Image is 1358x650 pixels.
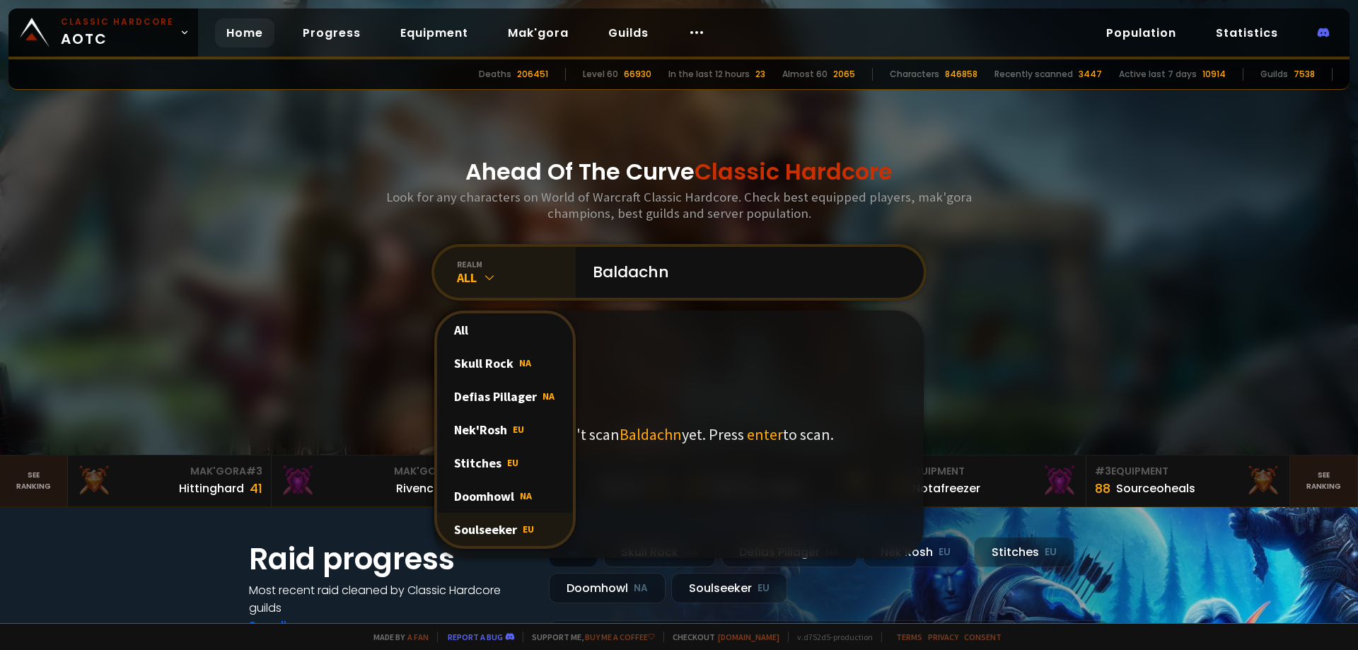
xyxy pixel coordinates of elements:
div: All [457,269,576,286]
span: Support me, [523,632,655,642]
div: Equipment [1095,464,1281,479]
p: We didn't scan yet. Press to scan. [524,424,834,444]
div: All [437,313,573,347]
a: Consent [964,632,1002,642]
div: Skull Rock [437,347,573,380]
div: 66930 [624,68,651,81]
a: Mak'Gora#3Hittinghard41 [68,455,272,506]
a: Equipment [389,18,480,47]
span: AOTC [61,16,174,50]
h1: Ahead Of The Curve [465,155,893,189]
div: 3447 [1079,68,1102,81]
div: Active last 7 days [1119,68,1197,81]
span: # 3 [1095,464,1111,478]
div: Mak'Gora [76,464,262,479]
div: Soulseeker [437,513,573,546]
small: EU [939,545,951,559]
span: EU [523,523,534,535]
div: 23 [755,68,765,81]
span: Checkout [663,632,779,642]
a: Buy me a coffee [585,632,655,642]
div: Deaths [479,68,511,81]
div: Defias Pillager [437,380,573,413]
span: Baldachn [620,424,682,444]
span: Classic Hardcore [695,156,893,187]
div: Notafreezer [912,480,980,497]
div: 846858 [945,68,977,81]
a: [DOMAIN_NAME] [718,632,779,642]
div: Sourceoheals [1116,480,1195,497]
div: Nek'Rosh [437,413,573,446]
a: Guilds [597,18,660,47]
a: Home [215,18,274,47]
span: Made by [365,632,429,642]
a: a fan [407,632,429,642]
div: In the last 12 hours [668,68,750,81]
h3: Look for any characters on World of Warcraft Classic Hardcore. Check best equipped players, mak'g... [381,189,977,221]
small: Classic Hardcore [61,16,174,28]
div: 41 [250,479,262,498]
div: Doomhowl [437,480,573,513]
a: Seeranking [1290,455,1358,506]
div: Hittinghard [179,480,244,497]
div: Almost 60 [782,68,828,81]
a: Population [1095,18,1188,47]
div: realm [457,259,576,269]
a: #3Equipment88Sourceoheals [1086,455,1290,506]
span: EU [507,456,518,469]
span: NA [519,356,531,369]
div: Level 60 [583,68,618,81]
h4: Most recent raid cleaned by Classic Hardcore guilds [249,581,532,617]
a: Mak'gora [497,18,580,47]
a: Classic HardcoreAOTC [8,8,198,57]
input: Search a character... [584,247,907,298]
span: NA [542,390,555,402]
a: Terms [896,632,922,642]
small: NA [634,581,648,596]
div: Guilds [1260,68,1288,81]
div: Soulseeker [671,573,787,603]
h1: Raid progress [249,537,532,581]
div: 7538 [1294,68,1315,81]
span: v. d752d5 - production [788,632,873,642]
div: Recently scanned [994,68,1073,81]
div: Equipment [891,464,1077,479]
span: EU [513,423,524,436]
div: Mak'Gora [280,464,466,479]
div: 10914 [1202,68,1226,81]
div: 206451 [517,68,548,81]
a: Report a bug [448,632,503,642]
div: Nek'Rosh [863,537,968,567]
small: EU [758,581,770,596]
a: See all progress [249,617,341,634]
div: Characters [890,68,939,81]
a: Progress [291,18,372,47]
span: enter [747,424,783,444]
a: Statistics [1205,18,1289,47]
a: Mak'Gora#2Rivench100 [272,455,475,506]
a: Privacy [928,632,958,642]
div: Stitches [437,446,573,480]
div: 2065 [833,68,855,81]
div: Rivench [396,480,441,497]
div: Stitches [974,537,1074,567]
a: #2Equipment88Notafreezer [883,455,1086,506]
div: 88 [1095,479,1110,498]
span: NA [520,489,532,502]
small: EU [1045,545,1057,559]
span: # 3 [246,464,262,478]
div: Doomhowl [549,573,666,603]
